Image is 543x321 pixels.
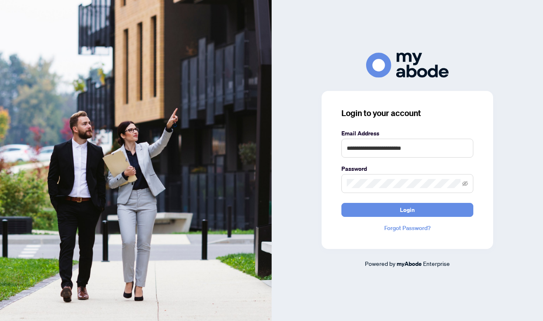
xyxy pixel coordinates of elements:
[341,164,473,173] label: Password
[341,203,473,217] button: Login
[423,260,450,267] span: Enterprise
[366,53,449,78] img: ma-logo
[400,203,415,216] span: Login
[341,223,473,233] a: Forgot Password?
[341,107,473,119] h3: Login to your account
[341,129,473,138] label: Email Address
[397,259,422,268] a: myAbode
[462,181,468,186] span: eye-invisible
[365,260,395,267] span: Powered by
